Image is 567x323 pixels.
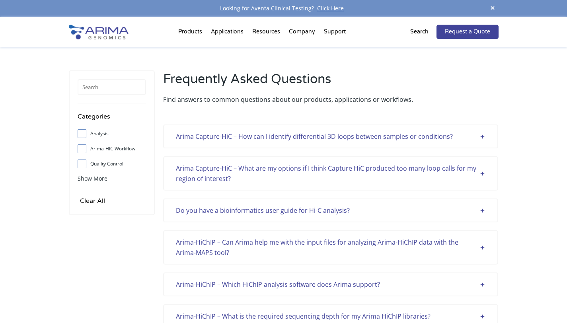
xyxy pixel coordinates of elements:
img: Arima-Genomics-logo [69,25,129,39]
label: Analysis [78,128,146,140]
a: Click Here [314,4,347,12]
p: Search [410,27,429,37]
h2: Frequently Asked Questions [163,70,498,94]
div: Arima-HiChIP – What is the required sequencing depth for my Arima HiChIP libraries? [176,311,485,321]
div: Arima-HiChIP – Can Arima help me with the input files for analyzing Arima-HiChIP data with the Ar... [176,237,485,258]
h4: Categories [78,111,146,128]
span: Show More [78,175,107,182]
div: Arima-HiChIP – Which HiChIP analysis software does Arima support? [176,279,485,290]
label: Quality Control [78,158,146,170]
input: Clear All [78,195,107,206]
p: Find answers to common questions about our products, applications or workflows. [163,94,498,105]
input: Search [78,79,146,95]
div: Arima Capture-HiC – What are my options if I think Capture HiC produced too many loop calls for m... [176,163,485,184]
label: Arima-HIC Workflow [78,143,146,155]
div: Arima Capture-HiC – How can I identify differential 3D loops between samples or conditions? [176,131,485,142]
div: Do you have a bioinformatics user guide for Hi-C analysis? [176,205,485,216]
div: Looking for Aventa Clinical Testing? [69,3,499,14]
a: Request a Quote [436,25,499,39]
